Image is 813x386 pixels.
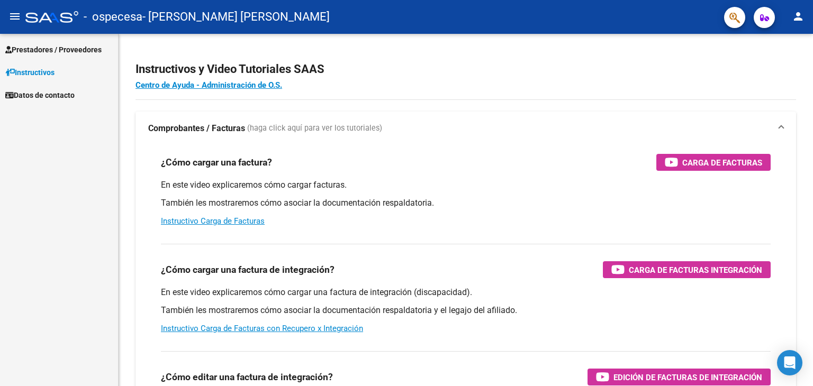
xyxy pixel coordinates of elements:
button: Edición de Facturas de integración [588,369,771,385]
h3: ¿Cómo editar una factura de integración? [161,370,333,384]
span: Carga de Facturas [682,156,762,169]
h3: ¿Cómo cargar una factura de integración? [161,262,335,277]
button: Carga de Facturas [656,154,771,171]
div: Open Intercom Messenger [777,350,802,375]
button: Carga de Facturas Integración [603,261,771,278]
a: Instructivo Carga de Facturas con Recupero x Integración [161,324,363,333]
mat-icon: menu [8,10,21,23]
span: Edición de Facturas de integración [613,371,762,384]
h3: ¿Cómo cargar una factura? [161,155,272,170]
a: Instructivo Carga de Facturas [161,216,265,226]
strong: Comprobantes / Facturas [148,123,245,134]
mat-expansion-panel-header: Comprobantes / Facturas (haga click aquí para ver los tutoriales) [135,112,796,145]
span: (haga click aquí para ver los tutoriales) [247,123,382,134]
p: También les mostraremos cómo asociar la documentación respaldatoria. [161,197,771,209]
p: En este video explicaremos cómo cargar una factura de integración (discapacidad). [161,287,771,298]
p: También les mostraremos cómo asociar la documentación respaldatoria y el legajo del afiliado. [161,305,771,316]
h2: Instructivos y Video Tutoriales SAAS [135,59,796,79]
mat-icon: person [792,10,805,23]
p: En este video explicaremos cómo cargar facturas. [161,179,771,191]
span: Datos de contacto [5,89,75,101]
span: - [PERSON_NAME] [PERSON_NAME] [142,5,330,29]
span: - ospecesa [84,5,142,29]
span: Instructivos [5,67,55,78]
a: Centro de Ayuda - Administración de O.S. [135,80,282,90]
span: Carga de Facturas Integración [629,263,762,277]
span: Prestadores / Proveedores [5,44,102,56]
